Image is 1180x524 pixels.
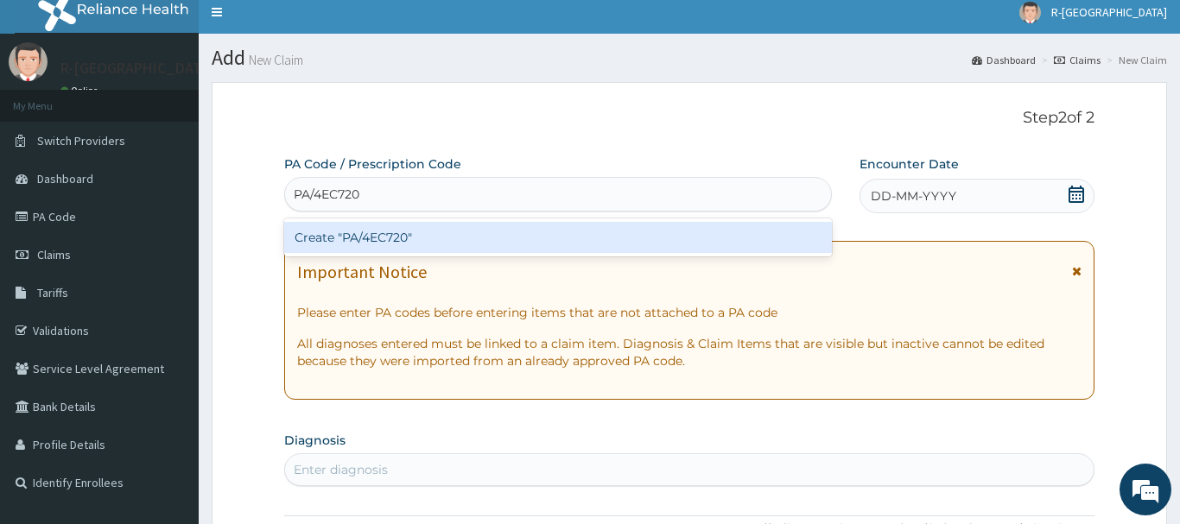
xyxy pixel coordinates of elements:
[297,262,427,281] h1: Important Notice
[284,155,461,173] label: PA Code / Prescription Code
[9,344,329,405] textarea: Type your message and hit 'Enter'
[1019,2,1041,23] img: User Image
[37,133,125,148] span: Switch Providers
[297,335,1082,369] p: All diagnoses entered must be linked to a claim item. Diagnosis & Claim Items that are visible bu...
[60,60,216,76] p: R-[GEOGRAPHIC_DATA]
[37,171,93,186] span: Dashboard
[9,42,48,81] img: User Image
[284,222,832,253] div: Create "PA/4EC720"
[871,187,956,205] span: DD-MM-YYYY
[37,285,68,300] span: Tariffs
[90,97,290,119] div: Chat with us now
[212,47,1167,69] h1: Add
[283,9,325,50] div: Minimize live chat window
[100,154,238,328] span: We're online!
[1054,53,1101,67] a: Claims
[860,155,959,173] label: Encounter Date
[37,247,71,262] span: Claims
[60,85,102,97] a: Online
[245,54,303,66] small: New Claim
[1102,53,1167,67] li: New Claim
[32,86,70,129] img: d_794563401_company_1708531726252_794563401
[284,432,346,449] label: Diagnosis
[1051,4,1167,20] span: R-[GEOGRAPHIC_DATA]
[294,461,388,478] div: Enter diagnosis
[297,304,1082,321] p: Please enter PA codes before entering items that are not attached to a PA code
[284,109,1094,128] p: Step 2 of 2
[972,53,1036,67] a: Dashboard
